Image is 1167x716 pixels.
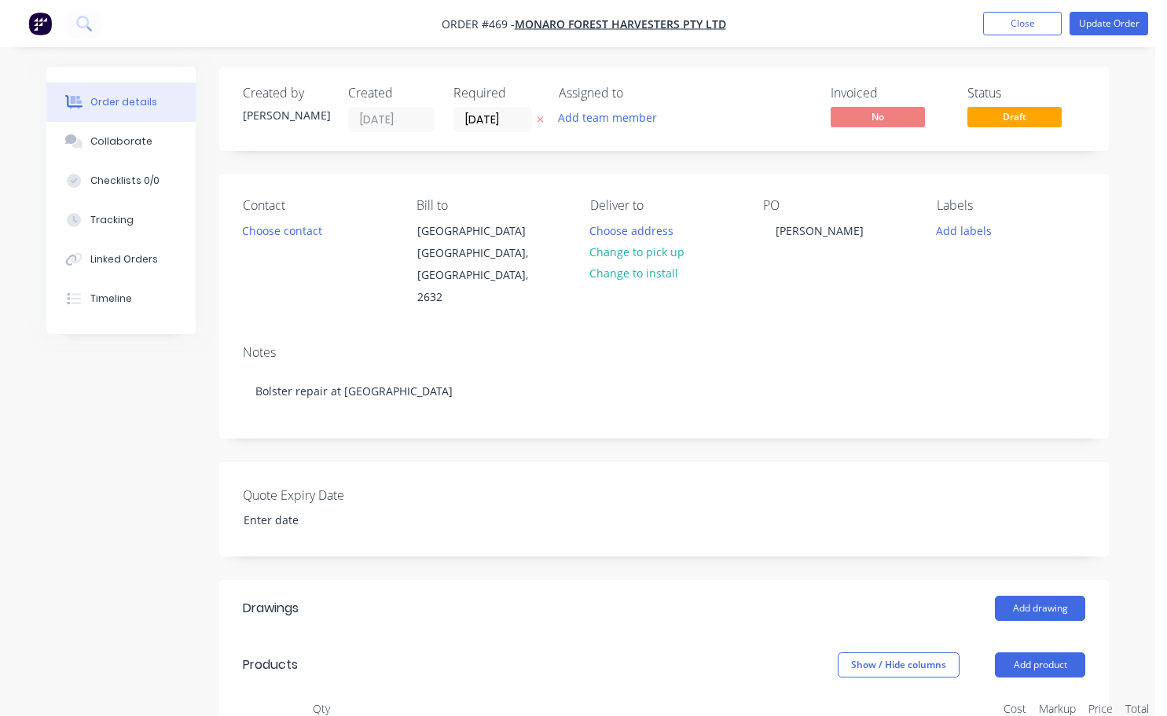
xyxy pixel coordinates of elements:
div: [PERSON_NAME] [763,219,876,242]
span: Order #469 - [442,17,515,31]
span: Draft [967,107,1062,127]
button: Timeline [46,279,196,318]
a: Monaro Forest Harvesters Pty Ltd [515,17,726,31]
button: Collaborate [46,122,196,161]
div: Contact [243,198,391,213]
div: Order details [90,95,157,109]
div: Assigned to [559,86,716,101]
div: Products [243,655,298,674]
span: No [831,107,925,127]
div: Created [348,86,435,101]
div: Deliver to [590,198,739,213]
button: Update Order [1070,12,1148,35]
button: Add product [995,652,1085,677]
div: [GEOGRAPHIC_DATA][GEOGRAPHIC_DATA], [GEOGRAPHIC_DATA], 2632 [404,219,561,309]
button: Tracking [46,200,196,240]
button: Change to install [581,263,686,284]
button: Add drawing [995,596,1085,621]
div: Timeline [90,292,132,306]
div: [GEOGRAPHIC_DATA], [GEOGRAPHIC_DATA], 2632 [417,242,548,308]
button: Checklists 0/0 [46,161,196,200]
button: Add labels [928,219,1000,241]
button: Choose contact [234,219,331,241]
div: Bill to [417,198,565,213]
button: Add team member [559,107,666,128]
div: Linked Orders [90,252,158,266]
iframe: Intercom live chat [1114,663,1151,700]
div: PO [763,198,912,213]
div: Collaborate [90,134,152,149]
button: Linked Orders [46,240,196,279]
button: Close [983,12,1062,35]
div: [PERSON_NAME] [243,107,329,123]
div: Invoiced [831,86,949,101]
div: Bolster repair at [GEOGRAPHIC_DATA] [243,367,1085,415]
label: Quote Expiry Date [243,486,439,505]
img: Factory [28,12,52,35]
input: Enter date [233,509,428,532]
div: Created by [243,86,329,101]
div: [GEOGRAPHIC_DATA] [417,220,548,242]
button: Add team member [550,107,666,128]
div: Drawings [243,599,299,618]
button: Show / Hide columns [838,652,960,677]
button: Order details [46,83,196,122]
div: Tracking [90,213,134,227]
button: Choose address [581,219,681,241]
div: Labels [937,198,1085,213]
div: Status [967,86,1085,101]
div: Notes [243,345,1085,360]
div: Checklists 0/0 [90,174,160,188]
button: Change to pick up [581,241,692,263]
div: Required [453,86,540,101]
